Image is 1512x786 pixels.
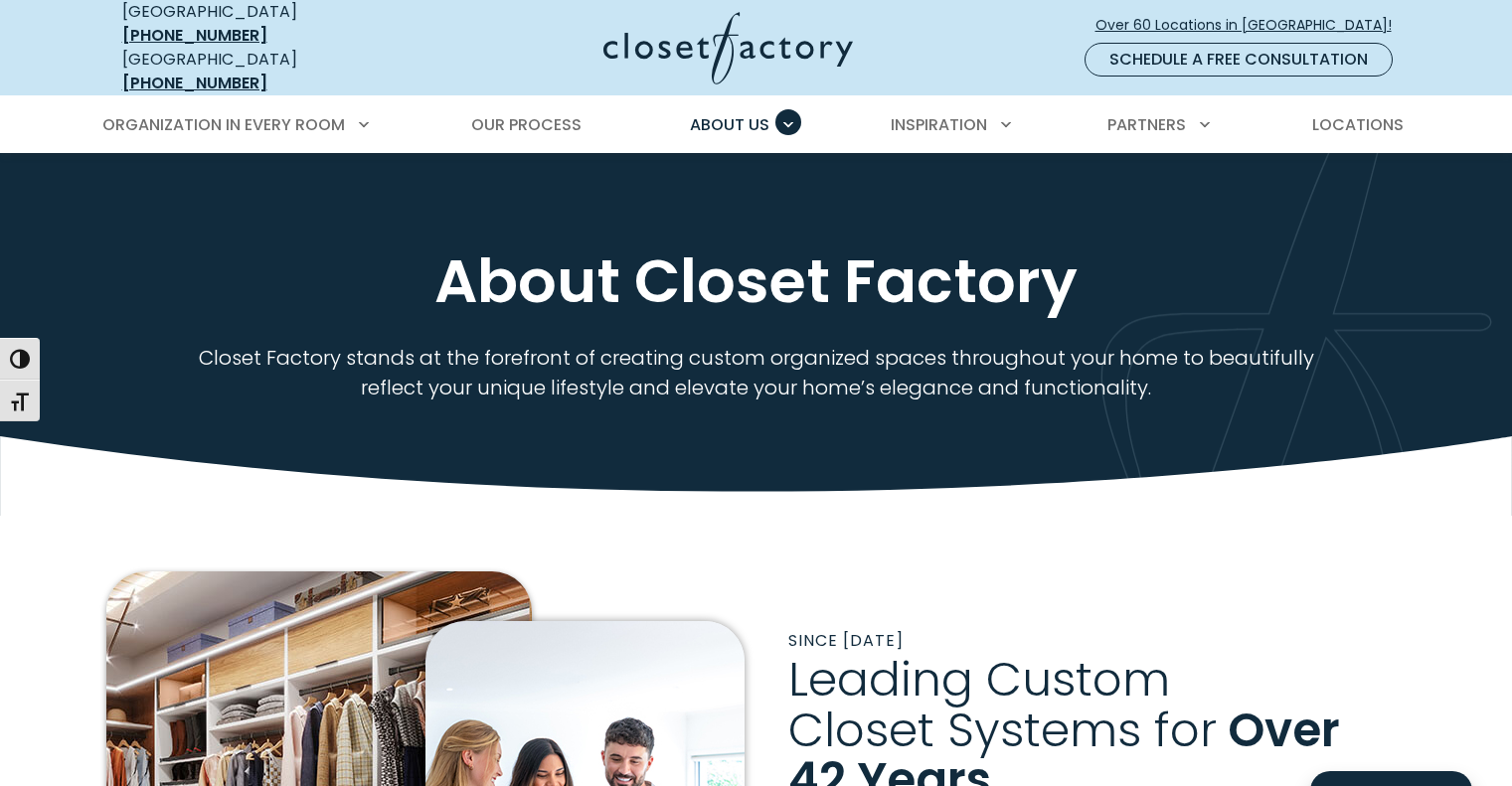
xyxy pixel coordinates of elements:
p: Since [DATE] [788,629,1407,653]
img: Closet Factory Logo [603,12,853,84]
span: About Us [690,113,769,136]
span: Organization in Every Room [102,113,345,136]
p: Closet Factory stands at the forefront of creating custom organized spaces throughout your home t... [172,343,1340,402]
span: Our Process [471,113,582,136]
span: Leading Custom [788,648,1170,712]
nav: Primary Menu [88,97,1425,153]
span: Partners [1107,113,1186,136]
a: [PHONE_NUMBER] [122,72,267,94]
div: [GEOGRAPHIC_DATA] [122,48,411,95]
a: Over 60 Locations in [GEOGRAPHIC_DATA]! [1094,8,1409,43]
span: Over 60 Locations in [GEOGRAPHIC_DATA]! [1095,15,1408,36]
h1: About Closet Factory [118,243,1395,319]
a: Schedule a Free Consultation [1085,43,1393,77]
span: Inspiration [891,113,987,136]
span: Closet Systems for [788,698,1217,762]
a: [PHONE_NUMBER] [122,24,267,47]
span: Locations [1312,113,1404,136]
